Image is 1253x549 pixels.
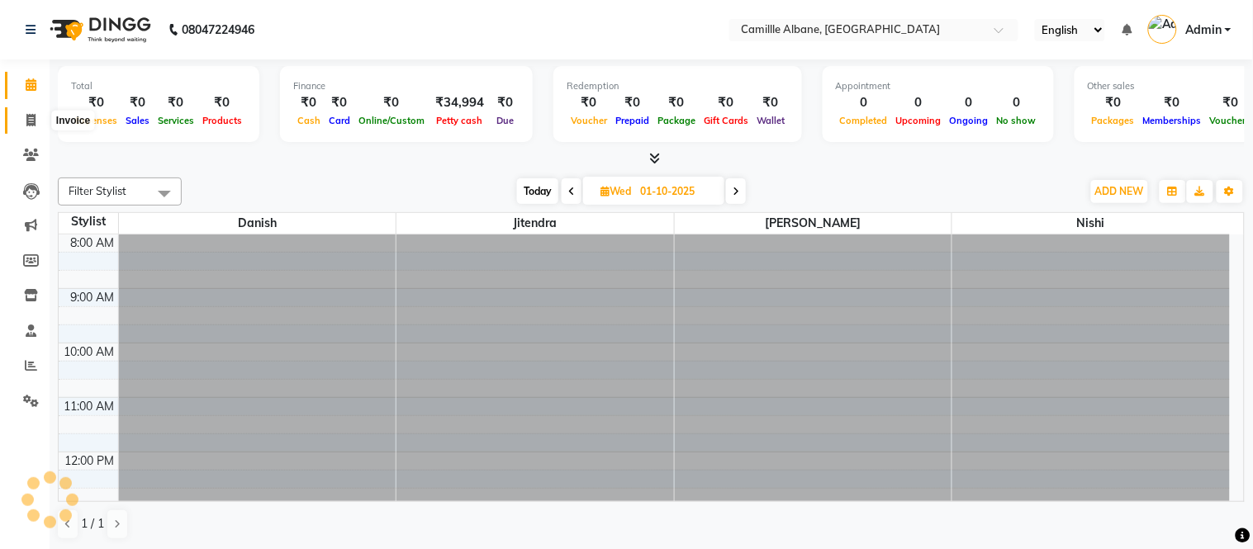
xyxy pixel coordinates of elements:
div: 0 [892,93,946,112]
span: Packages [1088,115,1139,126]
span: Services [154,115,198,126]
span: Sales [121,115,154,126]
span: Danish [119,213,396,234]
span: Admin [1185,21,1222,39]
div: ₹0 [121,93,154,112]
span: Online/Custom [354,115,429,126]
span: [PERSON_NAME] [675,213,952,234]
span: Petty cash [433,115,487,126]
div: Invoice [52,111,94,130]
div: ₹0 [198,93,246,112]
img: logo [42,7,155,53]
span: Due [492,115,518,126]
span: Ongoing [946,115,993,126]
span: Nishi [952,213,1230,234]
div: ₹0 [354,93,429,112]
div: Total [71,79,246,93]
span: Memberships [1139,115,1206,126]
div: 12:00 PM [62,452,118,470]
div: ₹0 [491,93,520,112]
span: No show [993,115,1041,126]
div: 8:00 AM [68,234,118,252]
span: Package [653,115,700,126]
span: 1 / 1 [81,515,104,532]
span: Products [198,115,246,126]
img: Admin [1148,15,1177,44]
span: Upcoming [892,115,946,126]
div: ₹0 [325,93,354,112]
input: 2025-10-01 [635,179,718,204]
div: ₹0 [1088,93,1139,112]
span: Prepaid [611,115,653,126]
span: Today [517,178,558,204]
button: ADD NEW [1091,180,1148,203]
div: Stylist [59,213,118,230]
div: ₹0 [1139,93,1206,112]
div: ₹0 [752,93,789,112]
div: ₹0 [611,93,653,112]
div: 0 [946,93,993,112]
span: Jitendra [396,213,674,234]
div: 10:00 AM [61,343,118,361]
b: 08047224946 [182,7,254,53]
span: Cash [293,115,325,126]
div: ₹0 [653,93,700,112]
div: ₹34,994 [429,93,491,112]
div: ₹0 [567,93,611,112]
div: 11:00 AM [61,398,118,415]
div: Redemption [567,79,789,93]
span: Completed [836,115,892,126]
span: Wallet [752,115,789,126]
div: Finance [293,79,520,93]
span: Card [325,115,354,126]
span: Filter Stylist [69,184,126,197]
div: 0 [836,93,892,112]
span: Gift Cards [700,115,752,126]
div: Appointment [836,79,1041,93]
div: ₹0 [154,93,198,112]
div: ₹0 [71,93,121,112]
span: ADD NEW [1095,185,1144,197]
div: 0 [993,93,1041,112]
div: 9:00 AM [68,289,118,306]
span: Voucher [567,115,611,126]
div: ₹0 [293,93,325,112]
span: Wed [596,185,635,197]
div: ₹0 [700,93,752,112]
